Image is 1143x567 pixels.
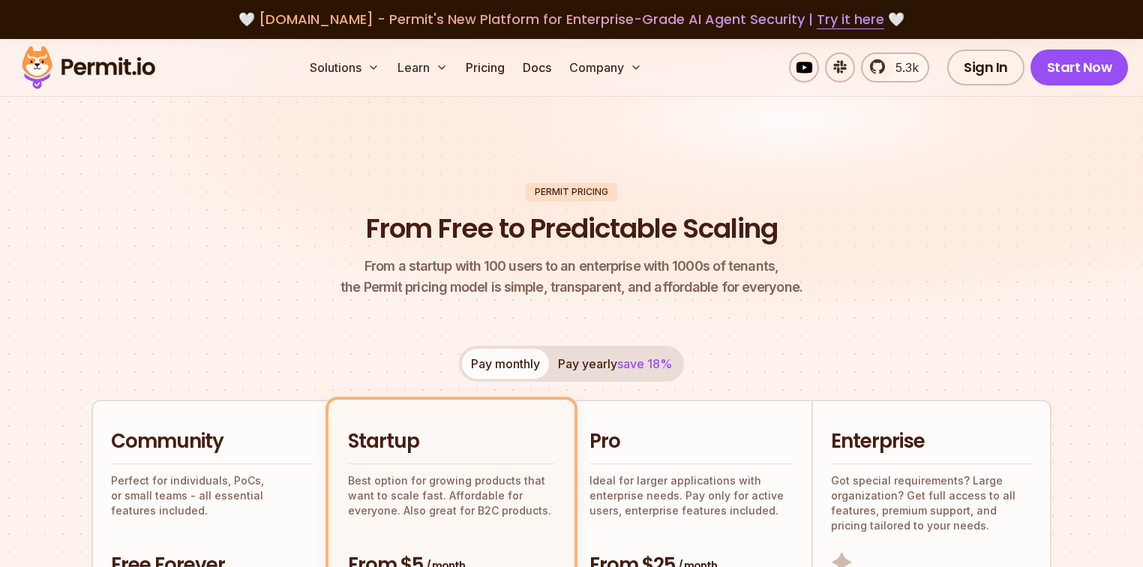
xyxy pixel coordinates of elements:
[460,52,511,82] a: Pricing
[348,428,555,455] h2: Startup
[36,9,1107,30] div: 🤍 🤍
[304,52,385,82] button: Solutions
[348,473,555,518] p: Best option for growing products that want to scale fast. Affordable for everyone. Also great for...
[947,49,1024,85] a: Sign In
[259,10,884,28] span: [DOMAIN_NAME] - Permit's New Platform for Enterprise-Grade AI Agent Security |
[340,256,802,277] span: From a startup with 100 users to an enterprise with 1000s of tenants,
[563,52,648,82] button: Company
[589,473,793,518] p: Ideal for larger applications with enterprise needs. Pay only for active users, enterprise featur...
[15,42,162,93] img: Permit logo
[340,256,802,298] p: the Permit pricing model is simple, transparent, and affordable for everyone.
[366,210,778,247] h1: From Free to Predictable Scaling
[111,428,313,455] h2: Community
[517,52,557,82] a: Docs
[111,473,313,518] p: Perfect for individuals, PoCs, or small teams - all essential features included.
[526,183,617,201] div: Permit Pricing
[886,58,919,76] span: 5.3k
[1030,49,1129,85] a: Start Now
[589,428,793,455] h2: Pro
[817,10,884,29] a: Try it here
[831,473,1032,533] p: Got special requirements? Large organization? Get full access to all features, premium support, a...
[391,52,454,82] button: Learn
[549,349,681,379] button: Pay yearlysave 18%
[861,52,929,82] a: 5.3k
[831,428,1032,455] h2: Enterprise
[617,356,672,371] span: save 18%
